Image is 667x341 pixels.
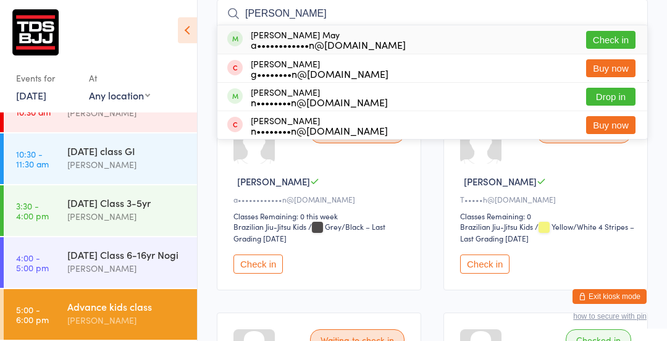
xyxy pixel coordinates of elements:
[16,68,77,88] div: Events for
[233,255,283,274] button: Check in
[233,211,408,221] div: Classes Remaining: 0 this week
[573,312,647,321] button: how to secure with pin
[67,248,187,261] div: [DATE] Class 6-16yr Nogi
[12,9,59,56] img: gary-porter-tds-bjj
[586,31,636,49] button: Check in
[89,68,150,88] div: At
[67,144,187,158] div: [DATE] class GI
[237,175,310,188] span: [PERSON_NAME]
[586,116,636,134] button: Buy now
[251,125,388,135] div: n••••••••n@[DOMAIN_NAME]
[586,59,636,77] button: Buy now
[67,209,187,224] div: [PERSON_NAME]
[460,194,635,204] div: T•••••h@[DOMAIN_NAME]
[67,261,187,276] div: [PERSON_NAME]
[16,201,49,221] time: 3:30 - 4:00 pm
[67,196,187,209] div: [DATE] Class 3-5yr
[16,253,49,272] time: 4:00 - 5:00 pm
[460,255,510,274] button: Check in
[251,97,388,107] div: n••••••••n@[DOMAIN_NAME]
[251,40,406,49] div: a••••••••••••n@[DOMAIN_NAME]
[16,88,46,102] a: [DATE]
[251,87,388,107] div: [PERSON_NAME]
[16,149,49,169] time: 10:30 - 11:30 am
[251,69,388,78] div: g••••••••n@[DOMAIN_NAME]
[4,289,197,340] a: 5:00 -6:00 pmAdvance kids class[PERSON_NAME]
[233,194,408,204] div: a••••••••••••n@[DOMAIN_NAME]
[4,237,197,288] a: 4:00 -5:00 pm[DATE] Class 6-16yr Nogi[PERSON_NAME]
[573,289,647,304] button: Exit kiosk mode
[67,158,187,172] div: [PERSON_NAME]
[67,313,187,327] div: [PERSON_NAME]
[233,221,306,232] div: Brazilian Jiu-Jitsu Kids
[67,106,187,120] div: [PERSON_NAME]
[460,221,533,232] div: Brazilian Jiu-Jitsu Kids
[16,97,51,117] time: 9:30 - 10:30 am
[586,88,636,106] button: Drop in
[16,305,49,324] time: 5:00 - 6:00 pm
[251,30,406,49] div: [PERSON_NAME] May
[67,300,187,313] div: Advance kids class
[464,175,537,188] span: [PERSON_NAME]
[4,185,197,236] a: 3:30 -4:00 pm[DATE] Class 3-5yr[PERSON_NAME]
[89,88,150,102] div: Any location
[4,133,197,184] a: 10:30 -11:30 am[DATE] class GI[PERSON_NAME]
[251,116,388,135] div: [PERSON_NAME]
[460,211,635,221] div: Classes Remaining: 0
[251,59,388,78] div: [PERSON_NAME]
